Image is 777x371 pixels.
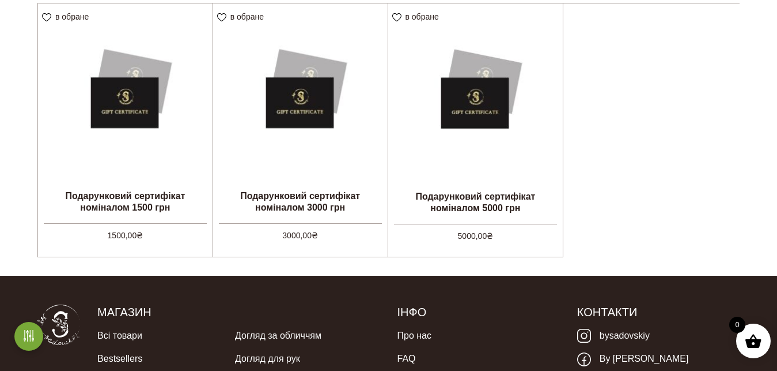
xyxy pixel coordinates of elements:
[230,12,264,21] span: в обране
[397,305,559,320] h5: Інфо
[38,3,213,239] a: Подарунковий сертифікат номіналом 1500 грн 1500,00₴
[217,12,268,21] a: в обране
[217,13,226,22] img: unfavourite.svg
[458,231,494,241] bdi: 5000,00
[392,13,401,22] img: unfavourite.svg
[388,186,563,218] h2: Подарунковий сертифікат номіналом 5000 грн
[137,231,143,240] span: ₴
[282,231,318,240] bdi: 3000,00
[235,324,321,347] a: Догляд за обличчям
[312,231,318,240] span: ₴
[108,231,143,240] bdi: 1500,00
[577,305,740,320] h5: Контакти
[405,12,439,21] span: в обране
[397,324,431,347] a: Про нас
[55,12,89,21] span: в обране
[392,12,443,21] a: в обране
[42,13,51,22] img: unfavourite.svg
[729,317,745,333] span: 0
[97,324,142,347] a: Всі товари
[397,347,415,370] a: FAQ
[97,305,380,320] h5: Магазин
[38,186,213,217] h2: Подарунковий сертифікат номіналом 1500 грн
[97,347,142,370] a: Bestsellers
[577,347,689,371] a: By [PERSON_NAME]
[388,3,563,240] a: Подарунковий сертифікат номіналом 5000 грн 5000,00₴
[577,324,650,348] a: bysadovskiy
[42,12,93,21] a: в обране
[213,3,388,239] a: Подарунковий сертифікат номіналом 3000 грн 3000,00₴
[213,186,388,217] h2: Подарунковий сертифікат номіналом 3000 грн
[487,231,493,241] span: ₴
[235,347,300,370] a: Догляд для рук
